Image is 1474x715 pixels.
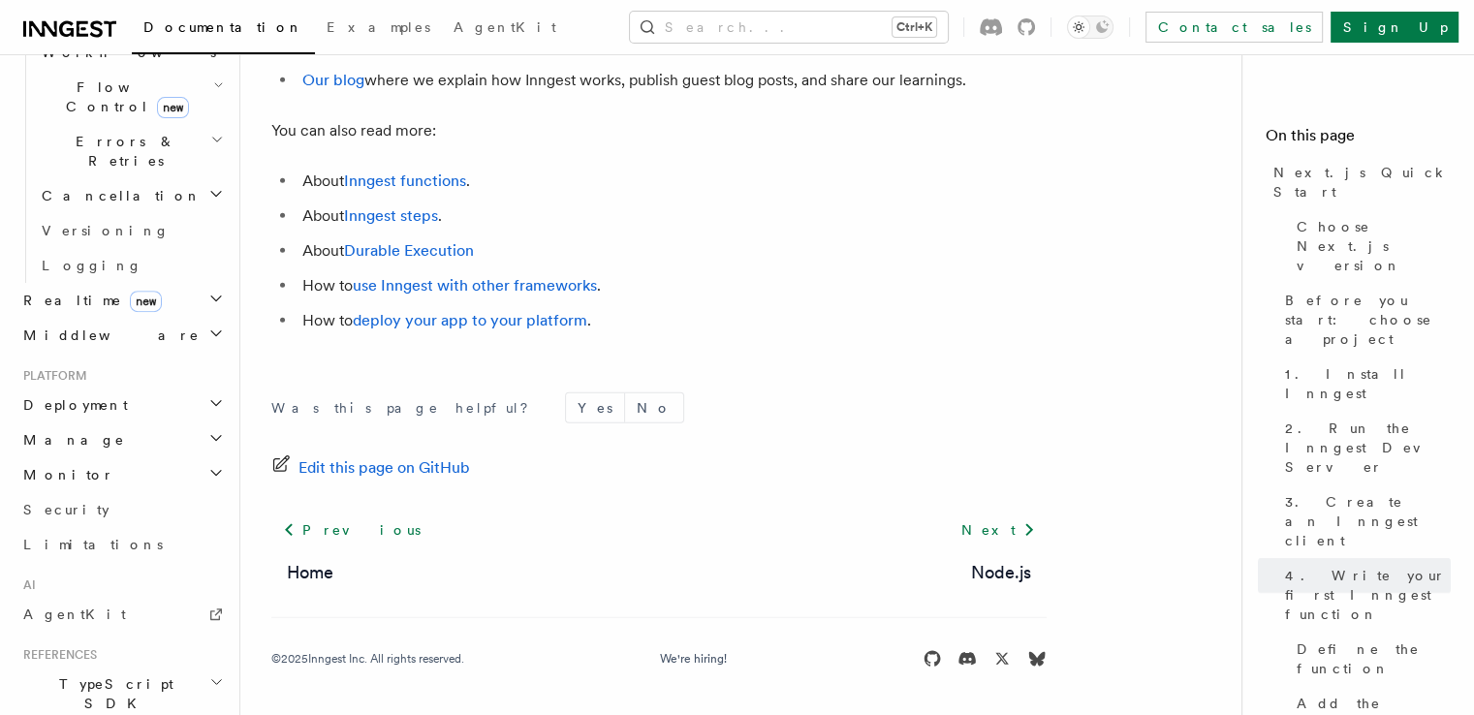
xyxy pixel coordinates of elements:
a: AgentKit [16,597,228,632]
button: Search...Ctrl+K [630,12,948,43]
span: Next.js Quick Start [1273,163,1451,202]
a: Limitations [16,527,228,562]
a: Durable Execution [344,241,474,260]
a: Edit this page on GitHub [271,454,470,482]
a: AgentKit [442,6,568,52]
a: Logging [34,248,228,283]
a: Next [949,513,1047,547]
button: Yes [566,393,624,422]
a: Examples [315,6,442,52]
a: Home [287,559,333,586]
a: Choose Next.js version [1289,209,1451,283]
a: Next.js Quick Start [1266,155,1451,209]
a: Previous [271,513,431,547]
li: How to . [297,307,1047,334]
li: About [297,237,1047,264]
button: Realtimenew [16,283,228,318]
a: deploy your app to your platform [353,311,587,329]
button: Deployment [16,388,228,422]
span: AI [16,577,36,593]
span: AgentKit [23,606,126,622]
span: Deployment [16,395,128,415]
span: 2. Run the Inngest Dev Server [1285,419,1451,477]
button: Middleware [16,318,228,353]
span: Edit this page on GitHub [298,454,470,482]
a: Documentation [132,6,315,54]
span: Monitor [16,465,114,484]
span: 3. Create an Inngest client [1285,492,1451,550]
span: Limitations [23,537,163,552]
span: Realtime [16,291,162,310]
span: new [130,291,162,312]
span: TypeScript SDK [16,674,209,713]
p: Was this page helpful? [271,398,542,418]
a: Node.js [971,559,1031,586]
a: 1. Install Inngest [1277,357,1451,411]
span: new [157,97,189,118]
span: Security [23,502,110,517]
a: We're hiring! [660,651,727,667]
a: 2. Run the Inngest Dev Server [1277,411,1451,484]
button: Cancellation [34,178,228,213]
span: Manage [16,430,125,450]
span: 1. Install Inngest [1285,364,1451,403]
span: Flow Control [34,78,213,116]
kbd: Ctrl+K [893,17,936,37]
a: use Inngest with other frameworks [353,276,597,295]
span: References [16,647,97,663]
button: Toggle dark mode [1067,16,1113,39]
a: Contact sales [1145,12,1323,43]
a: 3. Create an Inngest client [1277,484,1451,558]
a: Inngest functions [344,171,466,190]
a: Security [16,492,228,527]
span: AgentKit [454,19,556,35]
span: Define the function [1297,639,1451,678]
button: No [625,393,683,422]
button: Manage [16,422,228,457]
li: About . [297,168,1047,195]
span: Versioning [42,223,170,238]
h4: On this page [1266,124,1451,155]
div: © 2025 Inngest Inc. All rights reserved. [271,651,464,667]
li: About . [297,202,1047,230]
a: Our blog [302,71,364,89]
a: Define the function [1289,632,1451,686]
li: How to . [297,272,1047,299]
p: You can also read more: [271,117,1047,144]
span: 4. Write your first Inngest function [1285,566,1451,624]
li: where we explain how Inngest works, publish guest blog posts, and share our learnings. [297,67,1047,94]
button: Errors & Retries [34,124,228,178]
a: Before you start: choose a project [1277,283,1451,357]
span: Examples [327,19,430,35]
a: Versioning [34,213,228,248]
span: Cancellation [34,186,202,205]
span: Platform [16,368,87,384]
a: Sign Up [1331,12,1458,43]
span: Errors & Retries [34,132,210,171]
button: Monitor [16,457,228,492]
span: Logging [42,258,142,273]
span: Choose Next.js version [1297,217,1451,275]
button: Flow Controlnew [34,70,228,124]
span: Documentation [143,19,303,35]
a: 4. Write your first Inngest function [1277,558,1451,632]
span: Middleware [16,326,200,345]
a: Inngest steps [344,206,438,225]
span: Before you start: choose a project [1285,291,1451,349]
